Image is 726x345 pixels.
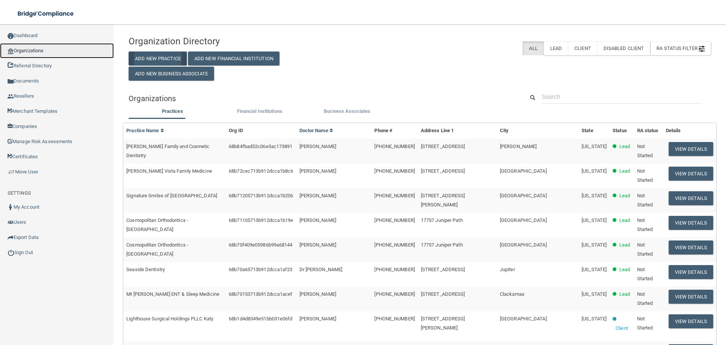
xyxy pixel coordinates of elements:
[637,193,653,208] span: Not Started
[421,242,463,248] span: 17757 Juniper Path
[421,291,465,297] span: [STREET_ADDRESS]
[500,291,524,297] span: Clackamas
[129,67,214,81] button: Add New Business Associate
[237,108,282,114] span: Financial Institutions
[500,144,537,149] span: [PERSON_NAME]
[371,123,417,139] th: Phone #
[8,48,14,54] img: organization-icon.f8decf85.png
[582,316,607,322] span: [US_STATE]
[229,316,292,322] span: 68b1d4d8349e51bb031e06fd
[582,168,607,174] span: [US_STATE]
[619,240,630,250] p: Lead
[374,168,414,174] span: [PHONE_NUMBER]
[669,142,713,156] button: View Details
[542,90,701,104] input: Search
[597,41,650,55] label: Disabled Client
[421,193,465,208] span: [STREET_ADDRESS][PERSON_NAME]
[619,142,630,151] p: Lead
[129,36,315,46] h4: Organization Directory
[582,242,607,248] span: [US_STATE]
[229,144,292,149] span: 68b84fbad52c06e3ac173891
[699,46,705,52] img: icon-filter@2x.21656d0b.png
[619,290,630,299] p: Lead
[229,242,292,248] span: 68b70f409e05986b99a68144
[610,123,634,139] th: Status
[226,123,296,139] th: Org ID
[421,316,465,331] span: [STREET_ADDRESS][PERSON_NAME]
[132,107,212,116] label: Practices
[129,94,513,103] h5: Organizations
[8,78,14,84] img: icon-documents.8dae5593.png
[582,193,607,198] span: [US_STATE]
[669,216,713,230] button: View Details
[126,144,209,158] span: [PERSON_NAME] Family and Cosmetic Dentistry
[162,108,183,114] span: Practices
[669,265,713,279] button: View Details
[229,217,293,223] span: 68b71105713b912dcca1b19e
[637,217,653,232] span: Not Started
[8,249,14,256] img: ic_power_dark.7ecde6b1.png
[126,168,212,174] span: [PERSON_NAME] Vista Family Medicine
[307,107,387,116] label: Business Associates
[299,316,336,322] span: [PERSON_NAME]
[582,144,607,149] span: [US_STATE]
[579,123,610,139] th: State
[229,168,293,174] span: 68b72cec713b912dcca1b8c6
[568,41,597,55] label: Client
[418,123,497,139] th: Address Line 1
[544,41,568,55] label: Lead
[229,193,293,198] span: 68b71205713b912dcca1b206
[595,291,717,322] iframe: Drift Widget Chat Controller
[229,291,292,297] span: 68b70153713b912dcca1acef
[374,316,414,322] span: [PHONE_NUMBER]
[669,191,713,205] button: View Details
[8,234,14,240] img: icon-export.b9366987.png
[374,217,414,223] span: [PHONE_NUMBER]
[324,108,370,114] span: Business Associates
[129,52,187,66] button: Add New Practice
[619,167,630,176] p: Lead
[500,267,515,272] span: Jupiter
[126,291,219,297] span: Mt [PERSON_NAME] ENT & Sleep Medicine
[619,216,630,225] p: Lead
[637,144,653,158] span: Not Started
[637,168,653,183] span: Not Started
[299,242,336,248] span: [PERSON_NAME]
[500,316,547,322] span: [GEOGRAPHIC_DATA]
[8,33,14,39] img: ic_dashboard_dark.d01f4a41.png
[126,128,164,133] a: Practice Name
[669,290,713,304] button: View Details
[421,267,465,272] span: [STREET_ADDRESS]
[421,168,465,174] span: [STREET_ADDRESS]
[126,193,217,198] span: Signature Smiles of [GEOGRAPHIC_DATA]
[11,6,81,22] img: bridge_compliance_login_screen.278c3ca4.svg
[216,107,303,118] li: Financial Institutions
[188,52,279,66] button: Add New Financial Institution
[374,267,414,272] span: [PHONE_NUMBER]
[637,316,653,331] span: Not Started
[374,291,414,297] span: [PHONE_NUMBER]
[8,189,31,198] label: SETTINGS
[656,45,705,51] span: RA Status Filter
[374,144,414,149] span: [PHONE_NUMBER]
[229,267,292,272] span: 68b70a65713b912dcca1af23
[299,168,336,174] span: [PERSON_NAME]
[303,107,391,118] li: Business Associate
[669,240,713,254] button: View Details
[582,267,607,272] span: [US_STATE]
[299,217,336,223] span: [PERSON_NAME]
[220,107,299,116] label: Financial Institutions
[299,144,336,149] span: [PERSON_NAME]
[126,316,213,322] span: Lighthouse Surgical Holdings PLLC Katy
[374,242,414,248] span: [PHONE_NUMBER]
[126,267,165,272] span: Seaside Dentistry
[421,217,463,223] span: 17757 Juniper Path
[500,193,547,198] span: [GEOGRAPHIC_DATA]
[374,193,414,198] span: [PHONE_NUMBER]
[616,324,628,333] p: Client
[634,123,663,139] th: RA status
[582,217,607,223] span: [US_STATE]
[663,123,716,139] th: Details
[299,267,343,272] span: Dr [PERSON_NAME]
[126,242,188,257] span: Cosmopolitan Orthodontics - [GEOGRAPHIC_DATA]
